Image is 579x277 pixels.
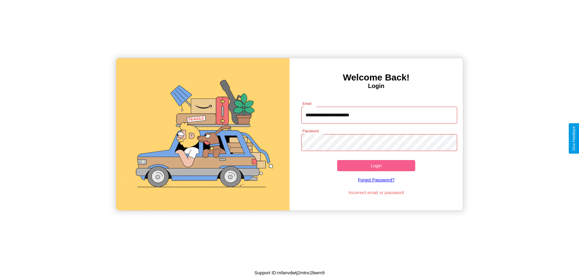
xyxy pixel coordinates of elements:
[116,58,289,210] img: gif
[302,128,318,134] label: Password
[572,126,576,151] div: Give Feedback
[289,72,463,83] h3: Welcome Back!
[298,171,454,188] a: Forgot Password?
[289,83,463,90] h4: Login
[298,188,454,197] p: Incorrect email or password
[337,160,415,171] button: Login
[302,101,312,106] label: Email
[255,269,325,277] p: Support ID: mfanvdwtj2mtnc2bwm9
